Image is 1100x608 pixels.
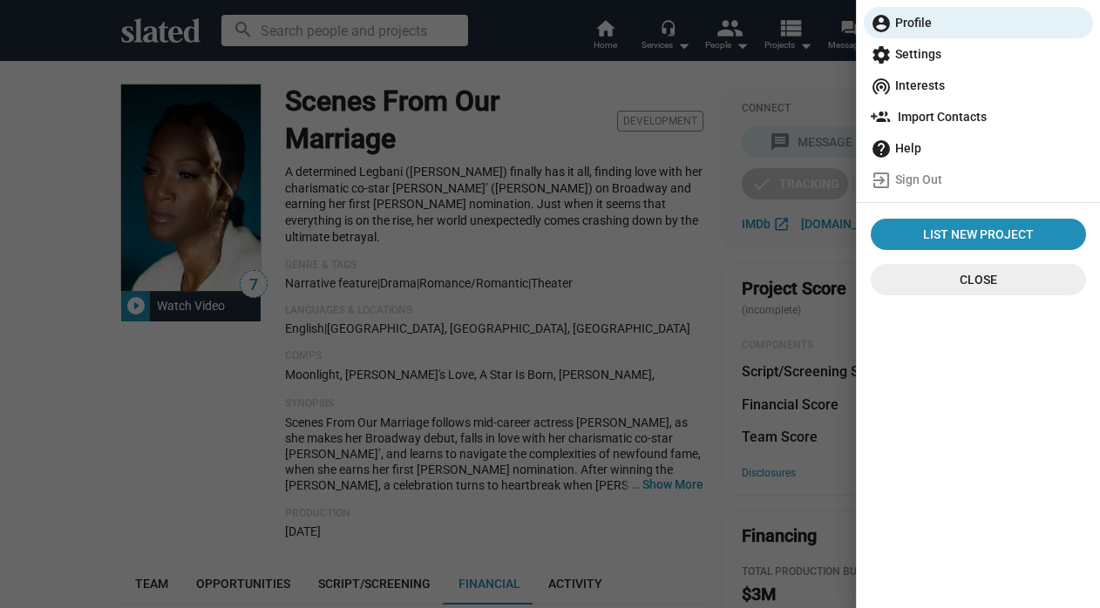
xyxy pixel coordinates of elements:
a: Import Contacts [864,101,1093,132]
span: Profile [871,7,1086,38]
span: Help [871,132,1086,164]
a: List New Project [871,219,1086,250]
span: List New Project [878,219,1079,250]
a: Interests [864,70,1093,101]
mat-icon: wifi_tethering [871,76,892,97]
span: Close [885,264,1072,295]
button: Close [871,264,1086,295]
a: Help [864,132,1093,164]
mat-icon: help [871,138,892,159]
span: Import Contacts [871,101,1086,132]
mat-icon: exit_to_app [871,170,892,191]
a: Profile [864,7,1093,38]
mat-icon: account_circle [871,13,892,34]
span: Settings [871,38,1086,70]
span: Interests [871,70,1086,101]
span: Sign Out [871,164,1086,195]
mat-icon: settings [871,44,892,65]
a: Settings [864,38,1093,70]
a: Sign Out [864,164,1093,195]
